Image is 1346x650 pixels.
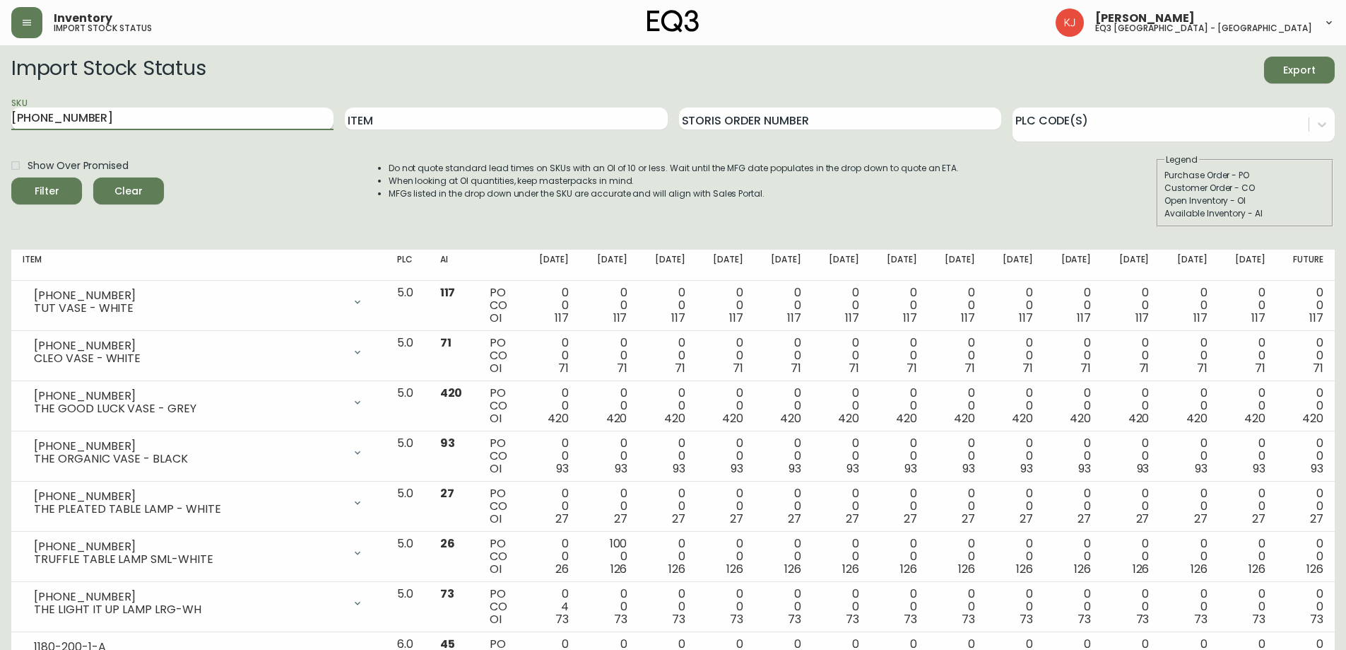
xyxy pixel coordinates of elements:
span: 26 [440,535,455,552]
span: 117 [729,310,743,326]
div: 0 0 [1288,387,1323,425]
div: 0 0 [649,437,685,475]
span: 71 [617,360,627,376]
div: [PHONE_NUMBER]THE ORGANIC VASE - BLACK [23,437,374,468]
div: [PHONE_NUMBER] [34,591,343,603]
div: 0 0 [591,387,627,425]
span: 71 [1313,360,1323,376]
div: 0 0 [998,487,1033,526]
span: 71 [1022,360,1033,376]
span: 93 [962,460,975,477]
span: 71 [733,360,743,376]
span: 420 [548,410,569,426]
div: 0 0 [1056,538,1091,576]
div: 0 0 [766,437,801,475]
div: 0 0 [940,538,975,576]
div: 0 0 [1288,588,1323,626]
div: 0 0 [824,487,859,526]
span: OI [490,611,502,627]
span: 126 [1191,561,1208,577]
div: PO CO [490,588,512,626]
span: 420 [896,410,917,426]
span: 126 [900,561,917,577]
div: 0 0 [1056,588,1091,626]
div: 0 0 [998,538,1033,576]
span: 71 [1255,360,1265,376]
div: [PHONE_NUMBER] [34,289,343,302]
div: 0 0 [940,588,975,626]
span: 420 [722,410,743,426]
span: 420 [954,410,975,426]
span: 126 [1133,561,1150,577]
button: Clear [93,178,164,204]
div: THE LIGHT IT UP LAMP LRG-WH [34,603,343,616]
div: 0 0 [1230,437,1265,475]
span: 73 [1020,611,1033,627]
td: 5.0 [386,582,428,632]
div: 0 0 [533,538,569,576]
div: 0 0 [998,387,1033,425]
div: 0 0 [533,337,569,375]
span: 73 [1078,611,1091,627]
span: 73 [788,611,801,627]
span: 117 [613,310,627,326]
div: 0 0 [1230,387,1265,425]
span: Clear [105,182,153,200]
span: 71 [791,360,801,376]
div: 0 0 [1171,387,1207,425]
span: 27 [846,511,859,527]
div: [PHONE_NUMBER] [34,540,343,553]
div: 0 0 [1288,337,1323,375]
td: 5.0 [386,281,428,331]
span: 126 [784,561,801,577]
div: 0 0 [998,588,1033,626]
div: 0 0 [882,437,917,475]
li: Do not quote standard lead times on SKUs with an OI of 10 or less. Wait until the MFG date popula... [389,162,960,175]
div: 0 0 [882,588,917,626]
span: OI [490,410,502,426]
span: 93 [789,460,801,477]
div: 0 0 [1171,286,1207,325]
span: 27 [440,485,454,501]
th: Future [1277,250,1335,281]
div: THE ORGANIC VASE - BLACK [34,453,343,465]
div: 0 4 [533,588,569,626]
div: 0 0 [533,437,569,475]
div: 0 0 [824,387,859,425]
span: 93 [1253,460,1265,477]
span: 420 [1012,410,1033,426]
span: 73 [730,611,743,627]
div: 0 0 [766,337,801,375]
span: 93 [1137,460,1150,477]
span: 420 [606,410,627,426]
span: 27 [1136,511,1150,527]
span: 27 [1310,511,1323,527]
div: 0 0 [1230,588,1265,626]
div: THE PLEATED TABLE LAMP - WHITE [34,503,343,516]
span: 93 [673,460,685,477]
td: 5.0 [386,381,428,431]
span: 73 [614,611,627,627]
span: 93 [904,460,917,477]
legend: Legend [1164,153,1199,166]
span: 27 [555,511,569,527]
div: [PHONE_NUMBER] [34,490,343,503]
div: Customer Order - CO [1164,182,1326,195]
button: Export [1264,57,1335,83]
div: 0 0 [708,487,743,526]
div: 0 0 [766,588,801,626]
div: 0 0 [1114,387,1149,425]
div: 0 0 [766,387,801,425]
div: 100 0 [591,538,627,576]
span: Show Over Promised [28,158,129,173]
th: Item [11,250,386,281]
span: 71 [558,360,569,376]
div: 0 0 [533,387,569,425]
div: 0 0 [766,538,801,576]
span: 117 [1077,310,1091,326]
span: 126 [1074,561,1091,577]
th: [DATE] [1044,250,1102,281]
div: 0 0 [708,387,743,425]
span: Export [1275,62,1323,79]
span: 26 [555,561,569,577]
